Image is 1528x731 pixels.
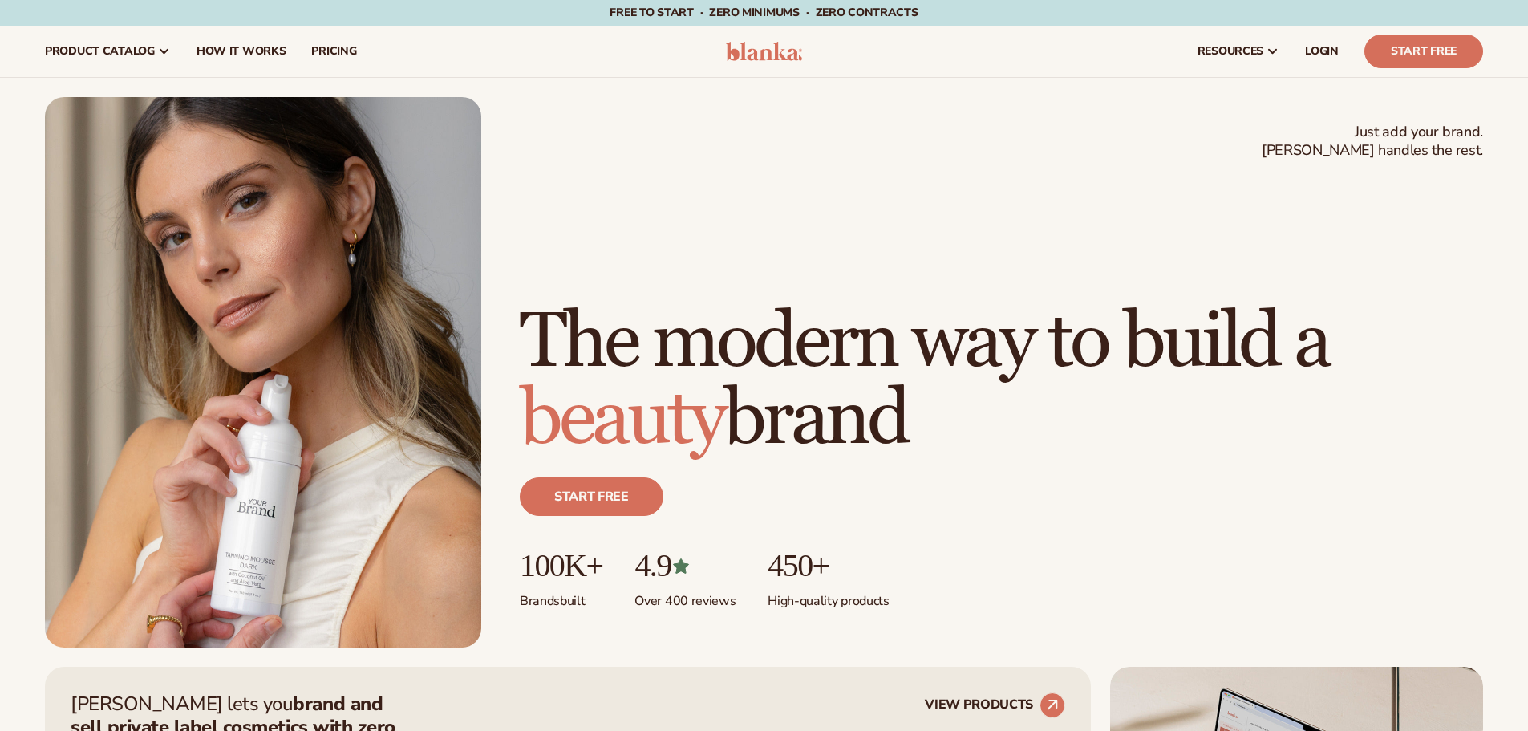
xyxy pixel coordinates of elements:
[32,26,184,77] a: product catalog
[768,548,889,583] p: 450+
[520,583,602,610] p: Brands built
[1185,26,1292,77] a: resources
[1364,35,1483,68] a: Start Free
[45,45,155,58] span: product catalog
[726,42,802,61] img: logo
[1262,123,1483,160] span: Just add your brand. [PERSON_NAME] handles the rest.
[768,583,889,610] p: High-quality products
[520,548,602,583] p: 100K+
[520,304,1483,458] h1: The modern way to build a brand
[1292,26,1352,77] a: LOGIN
[520,372,723,466] span: beauty
[311,45,356,58] span: pricing
[298,26,369,77] a: pricing
[610,5,918,20] span: Free to start · ZERO minimums · ZERO contracts
[184,26,299,77] a: How It Works
[634,583,736,610] p: Over 400 reviews
[1198,45,1263,58] span: resources
[520,477,663,516] a: Start free
[1305,45,1339,58] span: LOGIN
[197,45,286,58] span: How It Works
[634,548,736,583] p: 4.9
[45,97,481,648] img: Female holding tanning mousse.
[925,692,1065,718] a: VIEW PRODUCTS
